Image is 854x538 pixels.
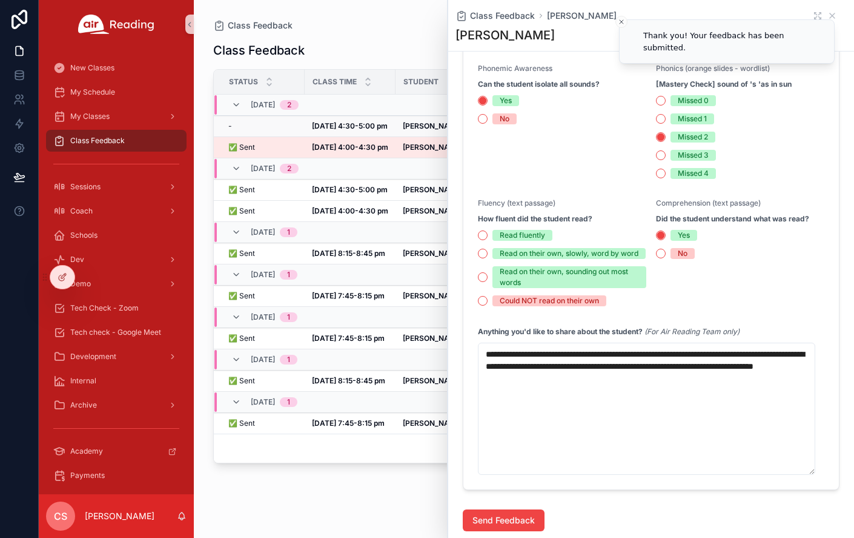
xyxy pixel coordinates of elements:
span: ✅ Sent [228,206,255,216]
a: ✅ Sent [228,291,297,301]
h1: Class Feedback [213,42,305,59]
strong: [DATE] 7:45-8:15 pm [312,334,385,343]
div: Missed 4 [678,168,709,179]
div: Missed 0 [678,95,709,106]
a: [PERSON_NAME] [403,143,479,152]
span: [DATE] [251,312,275,322]
em: (For Air Reading Team only) [644,327,740,336]
span: Academy [70,446,103,456]
span: Coach [70,206,93,216]
span: Sessions [70,182,101,192]
a: [DATE] 8:15-8:45 pm [312,249,388,258]
a: [PERSON_NAME] [403,291,479,301]
div: Thank you! Your feedback has been submitted. [643,30,824,53]
a: [PERSON_NAME] [403,376,479,386]
strong: Anything you'd like to share about the student? [478,327,643,336]
div: 2 [287,100,291,110]
a: ✅ Sent [228,419,297,428]
a: Demo [46,273,187,295]
span: [DATE] [251,355,275,365]
span: Archive [70,400,97,410]
div: Read on their own, slowly, word by word [500,248,638,259]
a: [PERSON_NAME] [403,249,479,258]
strong: [DATE] 4:00-4:30 pm [312,143,388,152]
span: Class Time [313,77,357,87]
a: Academy [46,440,187,462]
strong: Can the student isolate all sounds? [478,79,600,89]
span: [DATE] [251,100,275,110]
strong: [DATE] 4:00-4:30 pm [312,206,388,215]
span: My Classes [70,112,110,121]
a: Schools [46,224,187,246]
a: [PERSON_NAME] [403,206,479,216]
a: New Classes [46,57,187,79]
a: [DATE] 7:45-8:15 pm [312,419,388,428]
a: Coach [46,200,187,222]
a: [PERSON_NAME] [403,185,479,195]
a: [DATE] 4:00-4:30 pm [312,206,388,216]
div: Read on their own, sounding out most words [500,266,639,288]
span: Tech check - Google Meet [70,328,161,337]
span: Phonemic Awareness [478,64,552,73]
button: Close toast [615,16,627,28]
span: New Classes [70,63,114,73]
div: Yes [500,95,512,106]
a: Payments [46,465,187,486]
div: 1 [287,270,290,280]
div: 2 [287,164,291,173]
a: Archive [46,394,187,416]
strong: [PERSON_NAME] [403,206,463,215]
span: Class Feedback [470,10,535,22]
strong: Did the student understand what was read? [656,214,809,224]
a: - [228,121,297,131]
a: ✅ Sent [228,376,297,386]
div: Missed 1 [678,113,707,124]
p: [PERSON_NAME] [85,510,154,522]
button: Send Feedback [463,509,545,531]
a: [DATE] 4:30-5:00 pm [312,185,388,195]
div: 1 [287,227,290,237]
span: ✅ Sent [228,376,255,386]
div: No [678,248,687,259]
a: Sessions [46,176,187,198]
a: Development [46,346,187,368]
a: Dev [46,249,187,271]
a: My Schedule [46,81,187,103]
a: [PERSON_NAME] [403,121,479,131]
span: My Schedule [70,87,115,97]
strong: [PERSON_NAME] [403,334,463,343]
a: Class Feedback [455,10,535,22]
a: ✅ Sent [228,185,297,195]
span: Fluency (text passage) [478,198,555,207]
span: Comprehension (text passage) [656,198,761,207]
strong: [DATE] 7:45-8:15 pm [312,419,385,428]
strong: [DATE] 8:15-8:45 pm [312,249,385,258]
span: Schools [70,230,98,240]
strong: [PERSON_NAME] [403,376,463,385]
div: 1 [287,397,290,407]
strong: [PERSON_NAME] [403,249,463,258]
strong: [PERSON_NAME] [403,291,463,300]
span: Internal [70,376,96,386]
strong: [PERSON_NAME] [403,121,463,130]
span: Dev [70,255,84,264]
a: ✅ Sent [228,334,297,343]
a: [DATE] 8:15-8:45 pm [312,376,388,386]
strong: [PERSON_NAME] [403,185,463,194]
span: Status [229,77,258,87]
a: [DATE] 4:00-4:30 pm [312,143,388,152]
span: Payments [70,471,105,480]
strong: [DATE] 4:30-5:00 pm [312,121,388,130]
span: Development [70,352,116,361]
a: [PERSON_NAME] [547,10,617,22]
div: scrollable content [39,49,194,494]
span: ✅ Sent [228,143,255,152]
div: Missed 2 [678,132,708,143]
span: [DATE] [251,227,275,237]
a: My Classes [46,106,187,127]
span: CS [54,509,67,523]
strong: [PERSON_NAME] [403,419,463,428]
span: ✅ Sent [228,419,255,428]
strong: [PERSON_NAME] [403,143,463,152]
